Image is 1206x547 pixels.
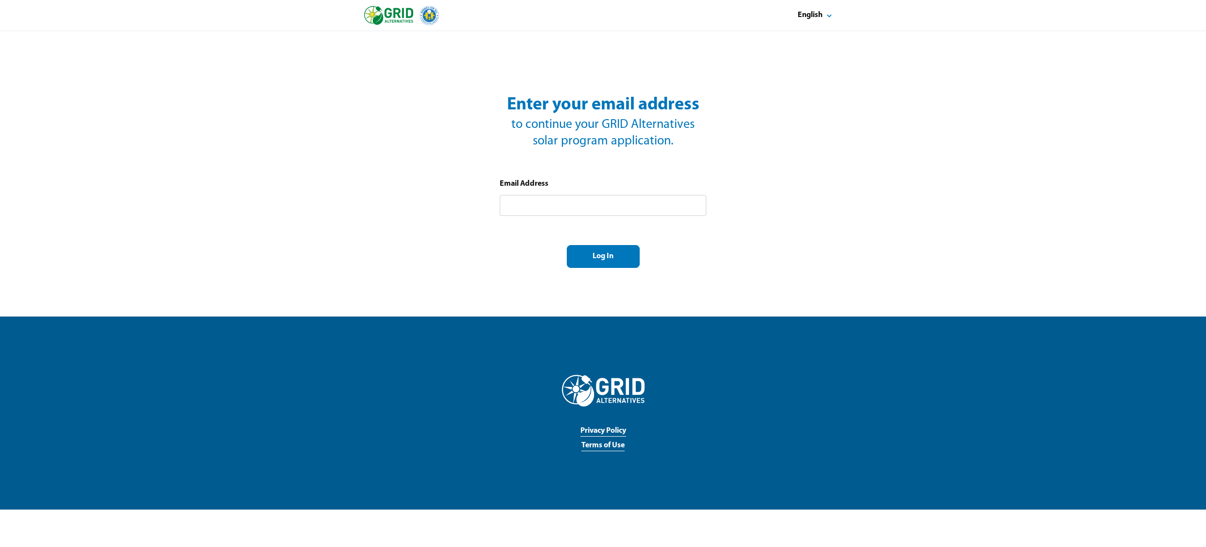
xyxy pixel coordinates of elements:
[500,117,706,150] div: to continue your GRID Alternatives solar program application.
[580,426,626,437] a: Privacy Policy
[507,93,699,117] div: Enter your email address
[798,10,822,20] div: English
[562,375,645,406] img: Grid Alternatives
[581,441,625,451] a: Terms of Use
[567,245,640,268] button: Log In
[500,179,548,189] div: Email Address
[364,6,439,25] img: logo
[789,4,842,27] button: Select
[575,251,631,262] div: Log In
